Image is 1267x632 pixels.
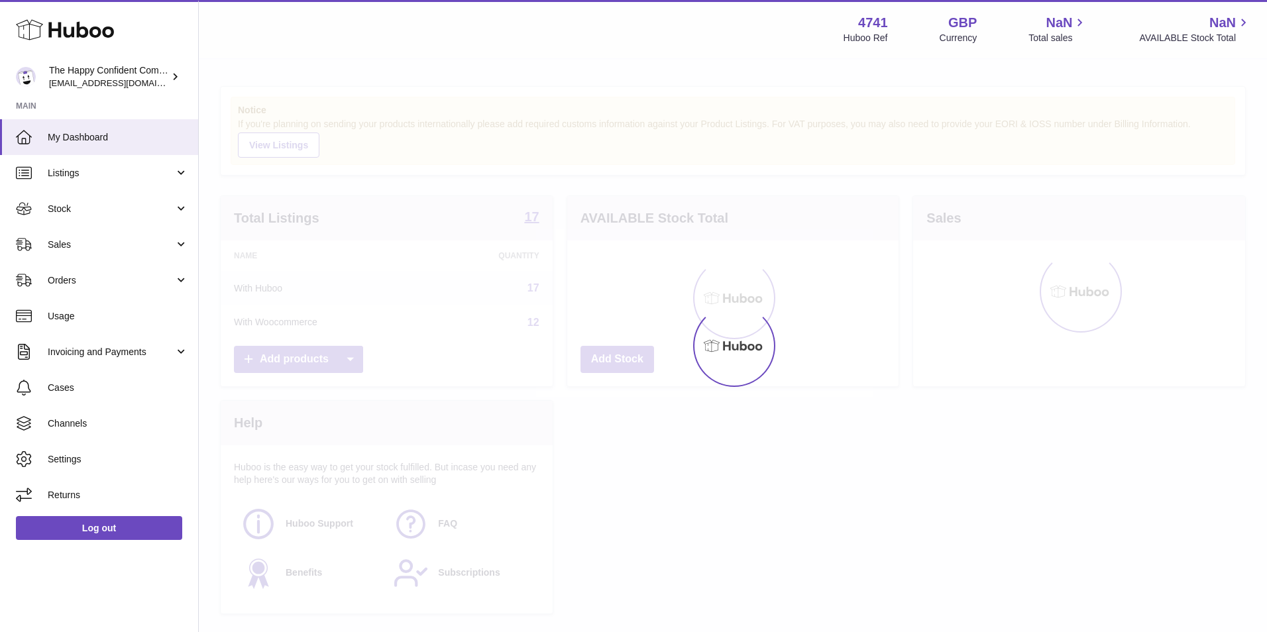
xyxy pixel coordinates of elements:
span: My Dashboard [48,131,188,144]
span: Stock [48,203,174,215]
span: Orders [48,274,174,287]
span: Total sales [1028,32,1087,44]
span: Listings [48,167,174,180]
span: Channels [48,417,188,430]
strong: GBP [948,14,977,32]
a: NaN AVAILABLE Stock Total [1139,14,1251,44]
span: Settings [48,453,188,466]
span: Cases [48,382,188,394]
a: Log out [16,516,182,540]
span: NaN [1046,14,1072,32]
span: Returns [48,489,188,501]
span: NaN [1209,14,1236,32]
div: The Happy Confident Company [49,64,168,89]
span: Usage [48,310,188,323]
strong: 4741 [858,14,888,32]
img: internalAdmin-4741@internal.huboo.com [16,67,36,87]
span: Invoicing and Payments [48,346,174,358]
a: NaN Total sales [1028,14,1087,44]
div: Huboo Ref [844,32,888,44]
div: Currency [940,32,977,44]
span: [EMAIL_ADDRESS][DOMAIN_NAME] [49,78,195,88]
span: Sales [48,238,174,251]
span: AVAILABLE Stock Total [1139,32,1251,44]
